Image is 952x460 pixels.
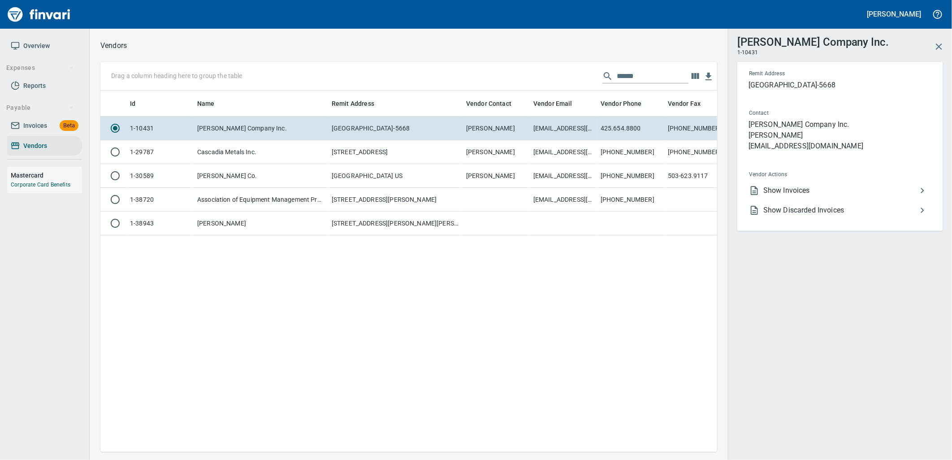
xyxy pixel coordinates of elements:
[7,76,82,96] a: Reports
[867,9,921,19] h5: [PERSON_NAME]
[763,185,917,196] span: Show Invoices
[7,116,82,136] a: InvoicesBeta
[332,98,374,109] span: Remit Address
[7,36,82,56] a: Overview
[126,188,194,212] td: 1-38720
[6,102,74,113] span: Payable
[530,117,597,140] td: [EMAIL_ADDRESS][DOMAIN_NAME]
[533,98,572,109] span: Vendor Email
[23,140,47,152] span: Vendors
[749,119,931,130] p: [PERSON_NAME] Company Inc.
[530,188,597,212] td: [EMAIL_ADDRESS][DOMAIN_NAME]
[597,117,664,140] td: 425.654.8800
[126,140,194,164] td: 1-29787
[668,98,701,109] span: Vendor Fax
[6,62,74,74] span: Expenses
[463,117,530,140] td: [PERSON_NAME]
[737,48,758,57] span: 1-10431
[23,80,46,91] span: Reports
[3,60,78,76] button: Expenses
[60,121,78,131] span: Beta
[597,164,664,188] td: [PHONE_NUMBER]
[530,140,597,164] td: [EMAIL_ADDRESS][DOMAIN_NAME]
[194,140,328,164] td: Cascadia Metals Inc.
[463,164,530,188] td: [PERSON_NAME]
[466,98,523,109] span: Vendor Contact
[328,188,463,212] td: [STREET_ADDRESS][PERSON_NAME]
[5,4,73,25] img: Finvari
[865,7,923,21] button: [PERSON_NAME]
[11,182,70,188] a: Corporate Card Benefits
[194,188,328,212] td: Association of Equipment Management Professionals
[3,100,78,116] button: Payable
[7,136,82,156] a: Vendors
[197,98,226,109] span: Name
[194,212,328,235] td: [PERSON_NAME]
[688,69,702,83] button: Choose columns to display
[11,170,82,180] h6: Mastercard
[100,40,127,51] p: Vendors
[664,117,731,140] td: [PHONE_NUMBER]
[928,36,950,57] button: Close Vendor
[111,71,242,80] p: Drag a column heading here to group the table
[126,117,194,140] td: 1-10431
[749,69,857,78] span: Remit Address
[126,164,194,188] td: 1-30589
[328,117,463,140] td: [GEOGRAPHIC_DATA]-5668
[597,188,664,212] td: [PHONE_NUMBER]
[749,80,931,91] p: [GEOGRAPHIC_DATA]-5668
[597,140,664,164] td: [PHONE_NUMBER]
[328,212,463,235] td: [STREET_ADDRESS][PERSON_NAME][PERSON_NAME]
[668,98,713,109] span: Vendor Fax
[749,130,931,141] p: [PERSON_NAME]
[332,98,386,109] span: Remit Address
[466,98,511,109] span: Vendor Contact
[328,164,463,188] td: [GEOGRAPHIC_DATA] US
[601,98,642,109] span: Vendor Phone
[749,141,931,152] p: [EMAIL_ADDRESS][DOMAIN_NAME]
[737,34,889,48] h3: [PERSON_NAME] Company Inc.
[194,117,328,140] td: [PERSON_NAME] Company Inc.
[197,98,215,109] span: Name
[23,40,50,52] span: Overview
[702,70,715,83] button: Download table
[23,120,47,131] span: Invoices
[100,40,127,51] nav: breadcrumb
[130,98,135,109] span: Id
[664,164,731,188] td: 503-623.9117
[126,212,194,235] td: 1-38943
[533,98,584,109] span: Vendor Email
[530,164,597,188] td: [EMAIL_ADDRESS][DOMAIN_NAME]
[130,98,147,109] span: Id
[328,140,463,164] td: [STREET_ADDRESS]
[601,98,653,109] span: Vendor Phone
[763,205,917,216] span: Show Discarded Invoices
[664,140,731,164] td: [PHONE_NUMBER]
[194,164,328,188] td: [PERSON_NAME] Co.
[749,170,858,179] span: Vendor Actions
[463,140,530,164] td: [PERSON_NAME]
[749,109,849,118] span: Contact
